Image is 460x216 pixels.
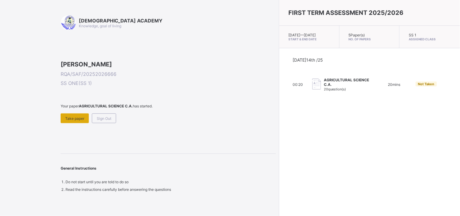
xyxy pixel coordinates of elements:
span: Knowledge, goal of living [79,24,121,28]
span: Not Taken [418,82,435,86]
span: [DEMOGRAPHIC_DATA] ACADEMY [79,18,163,24]
img: take_paper.cd97e1aca70de81545fe8e300f84619e.svg [312,79,321,90]
span: 20 mins [388,82,401,87]
span: AGRICULTURAL SCIENCE C.A. [324,78,370,87]
span: [DATE] — [DATE] [288,33,316,37]
span: Read the instructions carefully before answering the questions [65,187,171,192]
span: General Instructions [61,166,96,170]
span: No. of Papers [349,37,391,41]
span: [PERSON_NAME] [61,61,276,68]
span: Assigned Class [409,37,451,41]
span: FIRST TERM ASSESSMENT 2025/2026 [288,9,403,16]
span: SS ONE ( SS 1 ) [61,80,276,86]
span: 5 Paper(s) [349,33,365,37]
span: Do not start until you are told to do so [65,180,129,184]
span: RQA/SAF/20252026666 [61,71,276,77]
span: 20 question(s) [324,87,346,91]
span: Your paper has started. [61,104,276,108]
span: [DATE] 14th /25 [293,57,323,62]
span: Sign Out [97,116,111,121]
span: Take paper [65,116,84,121]
span: SS 1 [409,33,416,37]
b: AGRICULTURAL SCIENCE C.A. [79,104,133,108]
span: 00:20 [293,82,303,87]
span: Start & End Date [288,37,330,41]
